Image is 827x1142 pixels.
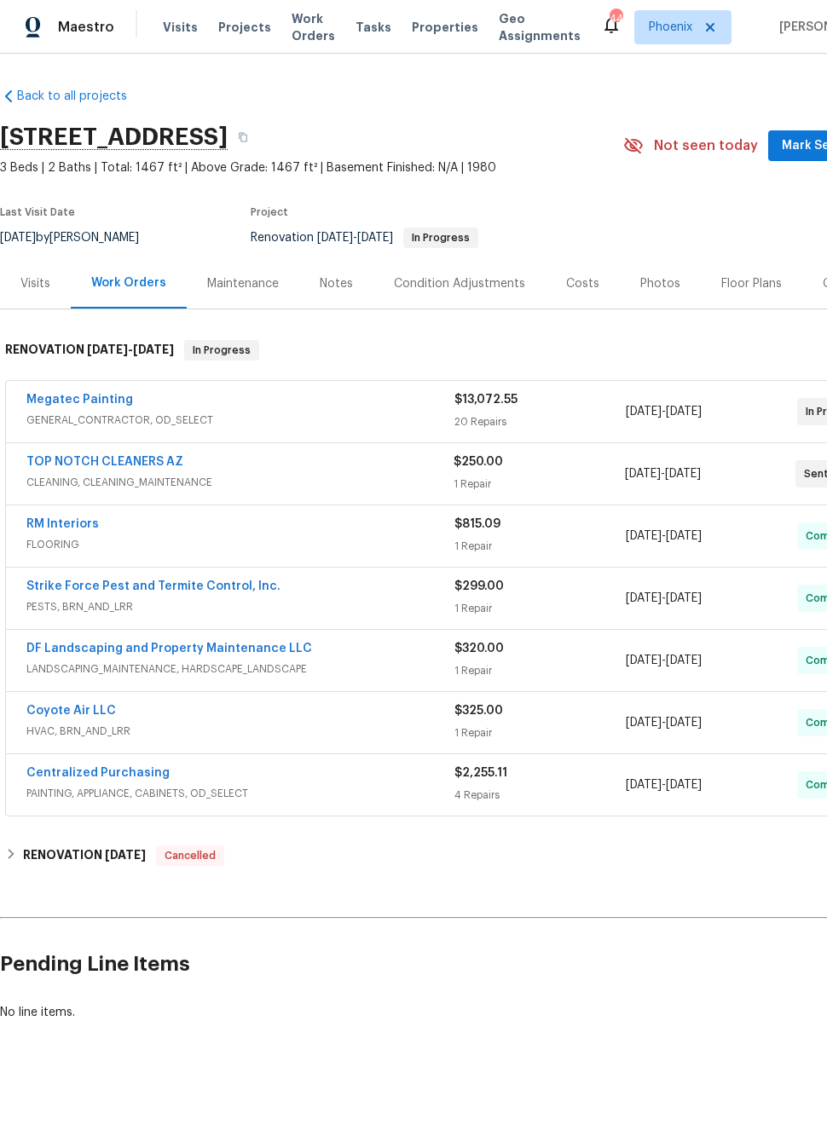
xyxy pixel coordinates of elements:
span: [DATE] [666,655,702,666]
span: [DATE] [666,592,702,604]
a: Strike Force Pest and Termite Control, Inc. [26,580,280,592]
div: 1 Repair [454,662,626,679]
span: LANDSCAPING_MAINTENANCE, HARDSCAPE_LANDSCAPE [26,660,454,678]
span: [DATE] [626,530,662,542]
span: [DATE] [357,232,393,244]
span: - [626,714,702,731]
button: Copy Address [228,122,258,153]
span: Project [251,207,288,217]
div: Photos [640,275,680,292]
span: - [626,652,702,669]
span: [DATE] [626,655,662,666]
div: Floor Plans [721,275,782,292]
a: Centralized Purchasing [26,767,170,779]
span: Geo Assignments [499,10,581,44]
span: [DATE] [665,468,701,480]
span: - [626,590,702,607]
span: $299.00 [454,580,504,592]
span: Properties [412,19,478,36]
span: Visits [163,19,198,36]
span: Phoenix [649,19,692,36]
h6: RENOVATION [23,845,146,866]
a: DF Landscaping and Property Maintenance LLC [26,643,312,655]
div: Notes [320,275,353,292]
div: Work Orders [91,274,166,291]
span: [DATE] [626,779,662,791]
span: PAINTING, APPLIANCE, CABINETS, OD_SELECT [26,785,454,802]
div: 44 [610,10,622,27]
span: [DATE] [625,468,661,480]
span: [DATE] [105,849,146,861]
div: 1 Repair [454,600,626,617]
span: FLOORING [26,536,454,553]
div: Condition Adjustments [394,275,525,292]
span: [DATE] [626,406,662,418]
span: [DATE] [666,717,702,729]
span: $2,255.11 [454,767,507,779]
span: PESTS, BRN_AND_LRR [26,598,454,615]
div: Maintenance [207,275,279,292]
span: - [87,343,174,355]
span: Maestro [58,19,114,36]
span: Renovation [251,232,478,244]
span: In Progress [186,342,257,359]
span: $250.00 [454,456,503,468]
span: - [317,232,393,244]
span: [DATE] [317,232,353,244]
div: 1 Repair [454,476,624,493]
span: [DATE] [626,592,662,604]
div: 1 Repair [454,538,626,555]
span: Work Orders [292,10,335,44]
a: Coyote Air LLC [26,705,116,717]
span: - [625,465,701,482]
span: Tasks [356,21,391,33]
span: $13,072.55 [454,394,518,406]
a: Megatec Painting [26,394,133,406]
div: 20 Repairs [454,413,626,430]
span: $325.00 [454,705,503,717]
div: 4 Repairs [454,787,626,804]
a: TOP NOTCH CLEANERS AZ [26,456,183,468]
span: - [626,403,702,420]
span: GENERAL_CONTRACTOR, OD_SELECT [26,412,454,429]
span: $320.00 [454,643,504,655]
span: [DATE] [666,406,702,418]
span: [DATE] [133,343,174,355]
span: [DATE] [87,343,128,355]
span: - [626,776,702,793]
div: Costs [566,275,599,292]
span: [DATE] [626,717,662,729]
div: Visits [20,275,50,292]
h6: RENOVATION [5,340,174,360]
span: - [626,528,702,545]
a: RM Interiors [26,518,99,530]
span: CLEANING, CLEANING_MAINTENANCE [26,474,454,491]
div: 1 Repair [454,724,626,741]
span: [DATE] [666,779,702,791]
span: HVAC, BRN_AND_LRR [26,723,454,740]
span: $815.09 [454,518,500,530]
span: [DATE] [666,530,702,542]
span: Not seen today [654,137,758,154]
span: Cancelled [158,847,223,864]
span: Projects [218,19,271,36]
span: In Progress [405,233,477,243]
